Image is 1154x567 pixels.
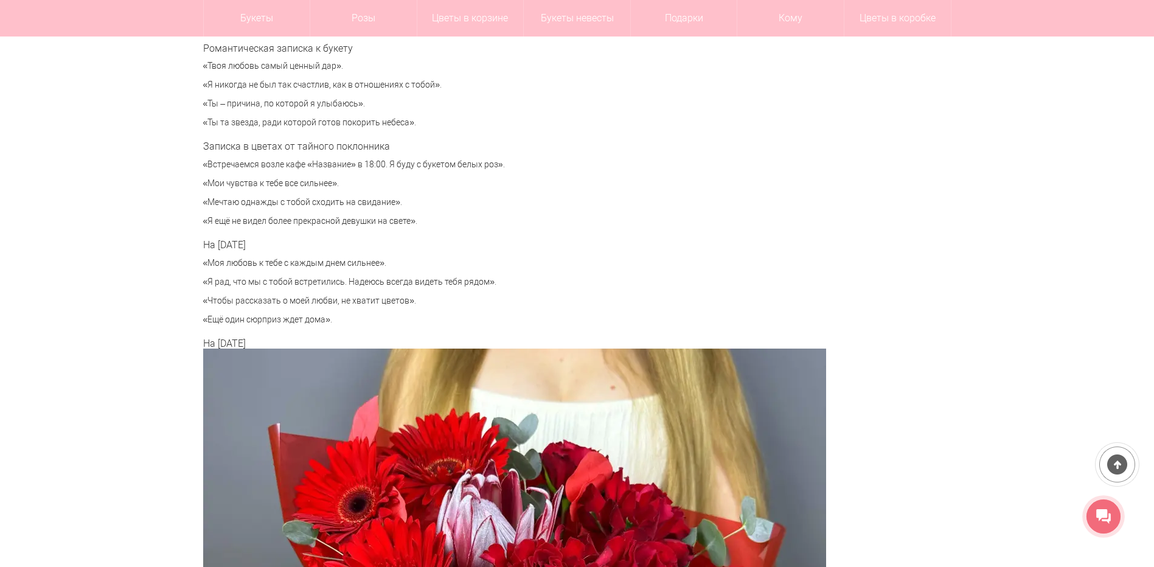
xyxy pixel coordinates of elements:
p: «Я рад, что мы с тобой встретились. Надеюсь всегда видеть тебя рядом». [203,276,720,288]
p: «Я ещё не видел более прекрасной девушки на свете». [203,215,720,228]
p: «Мечтаю однажды с тобой сходить на свидание». [203,196,720,209]
p: «Ещё один сюрприз ждет дома». [203,313,720,326]
p: «Моя любовь к тебе с каждым днем сильнее». [203,257,720,270]
h3: Записка в цветах от тайного поклонника [203,141,720,152]
p: «Мои чувства к тебе все сильнее». [203,177,720,190]
p: «Я никогда не был так счастлив, как в отношениях с тобой». [203,78,720,91]
p: «Ты та звезда, ради которой готов покорить небеса». [203,116,720,129]
p: «Чтобы рассказать о моей любви, не хватит цветов». [203,294,720,307]
h3: На [DATE] [203,240,720,251]
p: «Ты – причина, по которой я улыбаюсь». [203,97,720,110]
p: «Встречаемся возле кафе «Название» в 18:00. Я буду с букетом белых роз». [203,158,720,171]
h3: Романтическая записка к букету [203,43,720,54]
p: «Твоя любовь самый ценный дар». [203,60,720,72]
